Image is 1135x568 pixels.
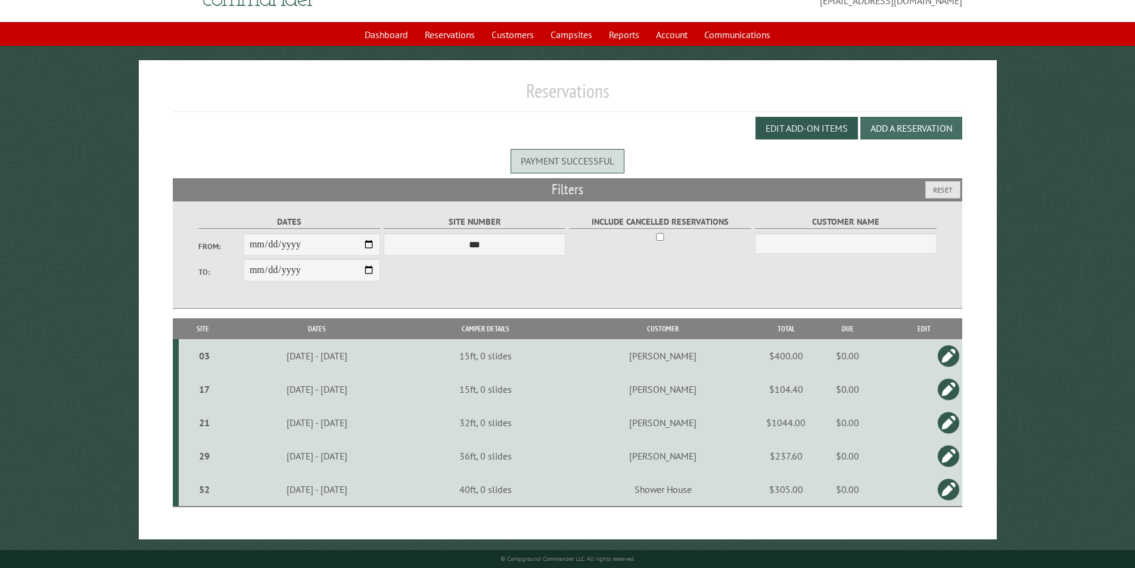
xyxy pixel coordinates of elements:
[762,439,810,473] td: $237.60
[564,473,762,507] td: Shower House
[173,79,963,112] h1: Reservations
[564,373,762,406] td: [PERSON_NAME]
[407,473,564,507] td: 40ft, 0 slides
[229,483,405,495] div: [DATE] - [DATE]
[810,473,885,507] td: $0.00
[184,483,225,495] div: 52
[198,266,244,278] label: To:
[810,439,885,473] td: $0.00
[762,318,810,339] th: Total
[184,417,225,429] div: 21
[564,339,762,373] td: [PERSON_NAME]
[198,241,244,252] label: From:
[407,439,564,473] td: 36ft, 0 slides
[229,383,405,395] div: [DATE] - [DATE]
[227,318,407,339] th: Dates
[407,373,564,406] td: 15ft, 0 slides
[762,339,810,373] td: $400.00
[407,339,564,373] td: 15ft, 0 slides
[543,23,599,46] a: Campsites
[357,23,415,46] a: Dashboard
[697,23,778,46] a: Communications
[755,215,937,229] label: Customer Name
[229,350,405,362] div: [DATE] - [DATE]
[860,117,962,139] button: Add a Reservation
[810,406,885,439] td: $0.00
[762,373,810,406] td: $104.40
[484,23,541,46] a: Customers
[564,406,762,439] td: [PERSON_NAME]
[564,439,762,473] td: [PERSON_NAME]
[229,417,405,429] div: [DATE] - [DATE]
[500,555,635,563] small: © Campground Commander LLC. All rights reserved.
[925,181,960,198] button: Reset
[511,149,624,173] div: Payment successful
[810,339,885,373] td: $0.00
[564,318,762,339] th: Customer
[184,350,225,362] div: 03
[810,373,885,406] td: $0.00
[407,318,564,339] th: Camper Details
[810,318,885,339] th: Due
[602,23,646,46] a: Reports
[184,450,225,462] div: 29
[384,215,565,229] label: Site Number
[229,450,405,462] div: [DATE] - [DATE]
[173,178,963,201] h2: Filters
[179,318,227,339] th: Site
[762,406,810,439] td: $1044.00
[407,406,564,439] td: 32ft, 0 slides
[184,383,225,395] div: 17
[198,215,380,229] label: Dates
[418,23,482,46] a: Reservations
[570,215,751,229] label: Include Cancelled Reservations
[755,117,858,139] button: Edit Add-on Items
[762,473,810,507] td: $305.00
[885,318,962,339] th: Edit
[649,23,695,46] a: Account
